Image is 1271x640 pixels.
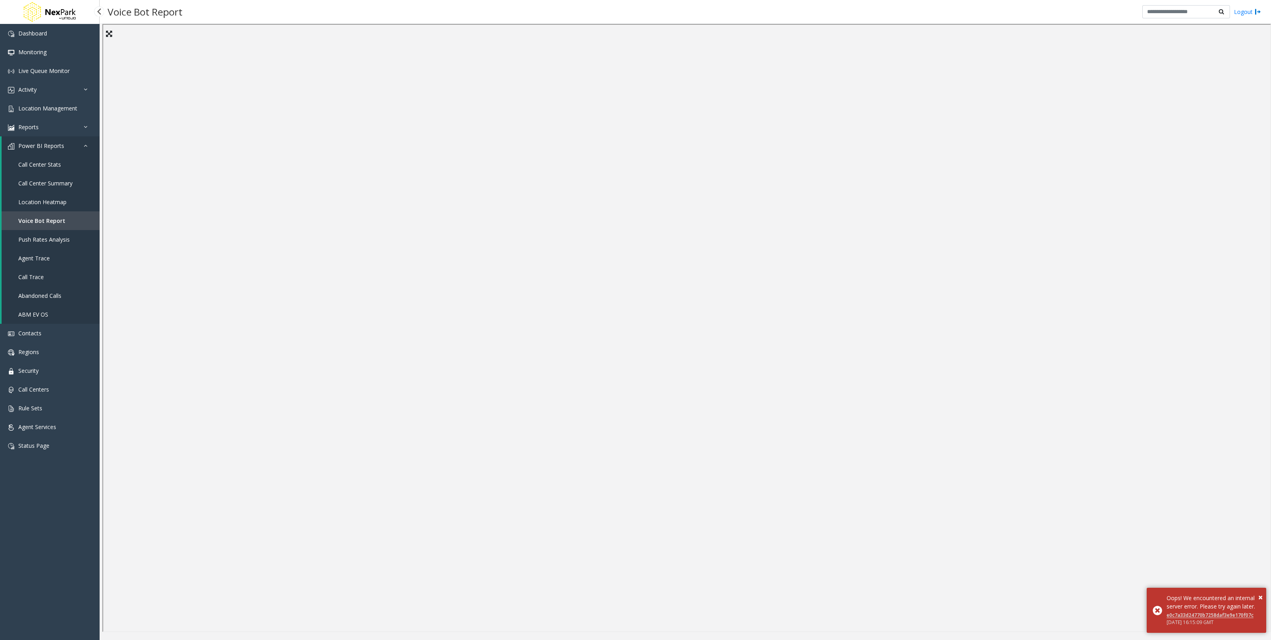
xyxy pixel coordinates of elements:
[104,2,186,22] h3: Voice Bot Report
[18,217,65,224] span: Voice Bot Report
[18,367,39,374] span: Security
[8,106,14,112] img: 'icon'
[18,404,42,412] span: Rule Sets
[18,273,44,281] span: Call Trace
[18,311,48,318] span: ABM EV OS
[8,87,14,93] img: 'icon'
[2,136,100,155] a: Power BI Reports
[8,68,14,75] img: 'icon'
[2,174,100,193] a: Call Center Summary
[8,387,14,393] img: 'icon'
[18,48,47,56] span: Monitoring
[2,268,100,286] a: Call Trace
[2,155,100,174] a: Call Center Stats
[18,30,47,37] span: Dashboard
[18,292,61,299] span: Abandoned Calls
[18,67,70,75] span: Live Queue Monitor
[18,236,70,243] span: Push Rates Analysis
[2,230,100,249] a: Push Rates Analysis
[18,123,39,131] span: Reports
[1167,612,1253,618] a: e0c7a33d24770b7258daf3e9e170f07c
[8,443,14,449] img: 'icon'
[1258,591,1263,603] button: Close
[8,349,14,356] img: 'icon'
[8,31,14,37] img: 'icon'
[8,143,14,150] img: 'icon'
[18,423,56,431] span: Agent Services
[2,305,100,324] a: ABM EV OS
[8,406,14,412] img: 'icon'
[18,329,41,337] span: Contacts
[2,193,100,211] a: Location Heatmap
[18,254,50,262] span: Agent Trace
[1167,619,1260,626] div: [DATE] 16:15:09 GMT
[18,179,73,187] span: Call Center Summary
[18,104,77,112] span: Location Management
[1167,594,1260,610] div: Oops! We encountered an internal server error. Please try again later.
[18,86,37,93] span: Activity
[2,286,100,305] a: Abandoned Calls
[18,386,49,393] span: Call Centers
[18,442,49,449] span: Status Page
[18,161,61,168] span: Call Center Stats
[1234,8,1261,16] a: Logout
[8,368,14,374] img: 'icon'
[2,211,100,230] a: Voice Bot Report
[18,348,39,356] span: Regions
[8,331,14,337] img: 'icon'
[1255,8,1261,16] img: logout
[2,249,100,268] a: Agent Trace
[8,49,14,56] img: 'icon'
[8,124,14,131] img: 'icon'
[18,142,64,150] span: Power BI Reports
[8,424,14,431] img: 'icon'
[18,198,67,206] span: Location Heatmap
[1258,592,1263,603] span: ×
